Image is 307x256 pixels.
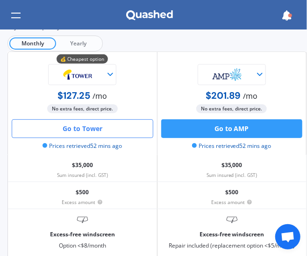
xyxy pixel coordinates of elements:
[57,54,108,64] div: 💰 Cheapest option
[207,172,257,178] small: Sum insured (incl. GST)
[76,186,89,199] p: $500
[43,142,122,150] span: Prices retrieved 52 mins ago
[93,91,107,101] span: / mo
[56,37,101,50] span: Yearly
[211,199,252,205] small: Excess amount
[206,89,241,102] b: $201.89
[169,239,295,253] div: Repair included (replacement option <$5/month)
[161,119,303,138] button: Go to AMP
[221,159,243,172] p: $35,000
[199,64,255,85] img: AMP
[50,230,115,239] div: Excess-free windscreen
[169,230,295,239] div: Excess-free windscreen
[225,186,238,199] p: $500
[275,224,300,249] div: Open chat
[9,37,56,50] span: Monthly
[50,239,115,253] div: Option <$8/month
[47,104,118,113] span: No extra fees, direct price.
[243,91,258,101] span: / mo
[57,89,90,102] b: $127.25
[192,142,271,150] span: Prices retrieved 52 mins ago
[12,119,153,138] button: Go to Tower
[50,64,106,85] img: Tower
[62,199,103,205] small: Excess amount
[57,172,108,178] small: Sum insured (incl. GST)
[72,159,93,172] p: $35,000
[196,104,267,113] span: No extra fees, direct price.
